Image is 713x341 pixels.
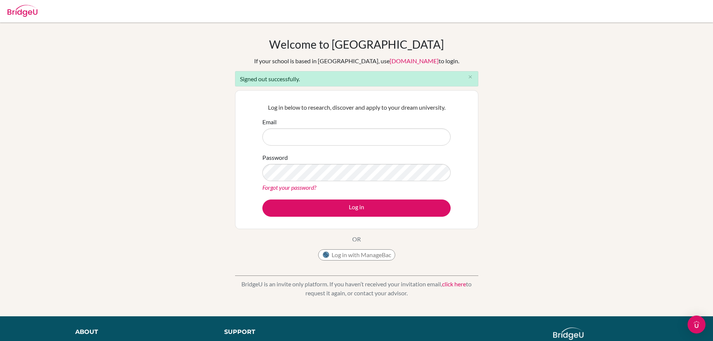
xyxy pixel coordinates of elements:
a: click here [442,280,466,287]
p: OR [352,235,361,244]
div: Signed out successfully. [235,71,478,86]
h1: Welcome to [GEOGRAPHIC_DATA] [269,37,444,51]
i: close [467,74,473,80]
button: Close [463,71,478,83]
div: Open Intercom Messenger [688,316,706,334]
p: Log in below to research, discover and apply to your dream university. [262,103,451,112]
button: Log in with ManageBac [318,249,395,261]
label: Password [262,153,288,162]
p: BridgeU is an invite only platform. If you haven’t received your invitation email, to request it ... [235,280,478,298]
a: [DOMAIN_NAME] [390,57,439,64]
label: Email [262,118,277,127]
button: Log in [262,200,451,217]
img: logo_white@2x-f4f0deed5e89b7ecb1c2cc34c3e3d731f90f0f143d5ea2071677605dd97b5244.png [553,328,583,340]
a: Forgot your password? [262,184,316,191]
div: Support [224,328,348,337]
div: About [75,328,207,337]
img: Bridge-U [7,5,37,17]
div: If your school is based in [GEOGRAPHIC_DATA], use to login. [254,57,459,66]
